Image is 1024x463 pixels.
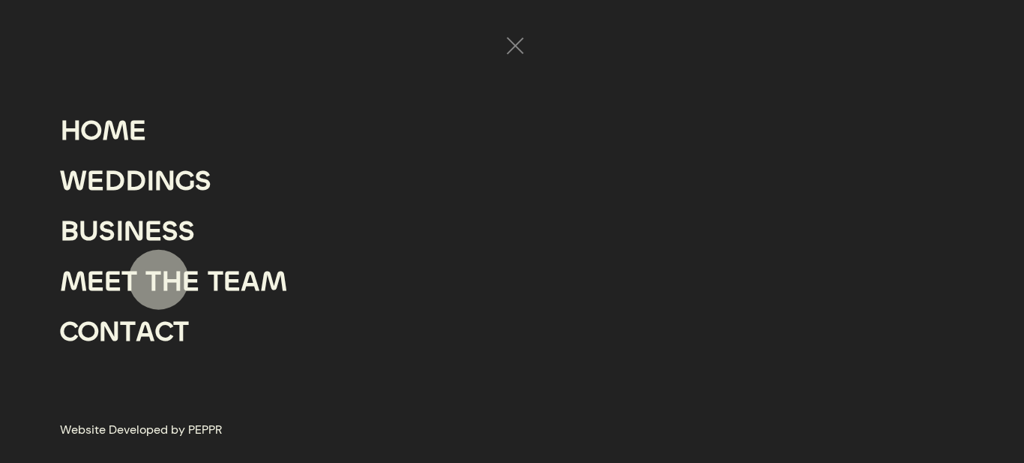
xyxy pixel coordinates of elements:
div: I [115,206,124,257]
div: T [208,257,223,307]
div: B [60,206,79,257]
div: G [175,156,195,206]
div: O [78,307,99,357]
div: N [124,206,145,257]
div: S [178,206,195,257]
div: T [121,257,137,307]
a: HOME [60,106,146,156]
div: M [102,106,129,156]
div: U [79,206,99,257]
a: BUSINESS [60,206,195,257]
div: E [129,106,146,156]
div: D [125,156,146,206]
div: H [161,257,182,307]
div: E [182,257,199,307]
div: A [136,307,155,357]
div: T [173,307,189,357]
div: E [145,206,162,257]
div: I [146,156,154,206]
div: T [120,307,136,357]
div: D [104,156,125,206]
div: A [241,257,260,307]
div: H [60,106,81,156]
div: C [155,307,173,357]
div: N [154,156,175,206]
a: CONTACT [60,307,189,357]
div: C [60,307,78,357]
a: Website Developed by PEPPR [60,419,222,440]
div: O [81,106,102,156]
div: N [99,307,120,357]
div: S [99,206,115,257]
div: S [195,156,211,206]
a: MEET THE TEAM [60,257,287,307]
div: E [223,257,241,307]
div: W [60,156,87,206]
div: E [87,257,104,307]
div: M [60,257,87,307]
div: E [87,156,104,206]
div: E [104,257,121,307]
div: T [145,257,161,307]
div: M [260,257,287,307]
a: WEDDINGS [60,156,211,206]
div: S [162,206,178,257]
